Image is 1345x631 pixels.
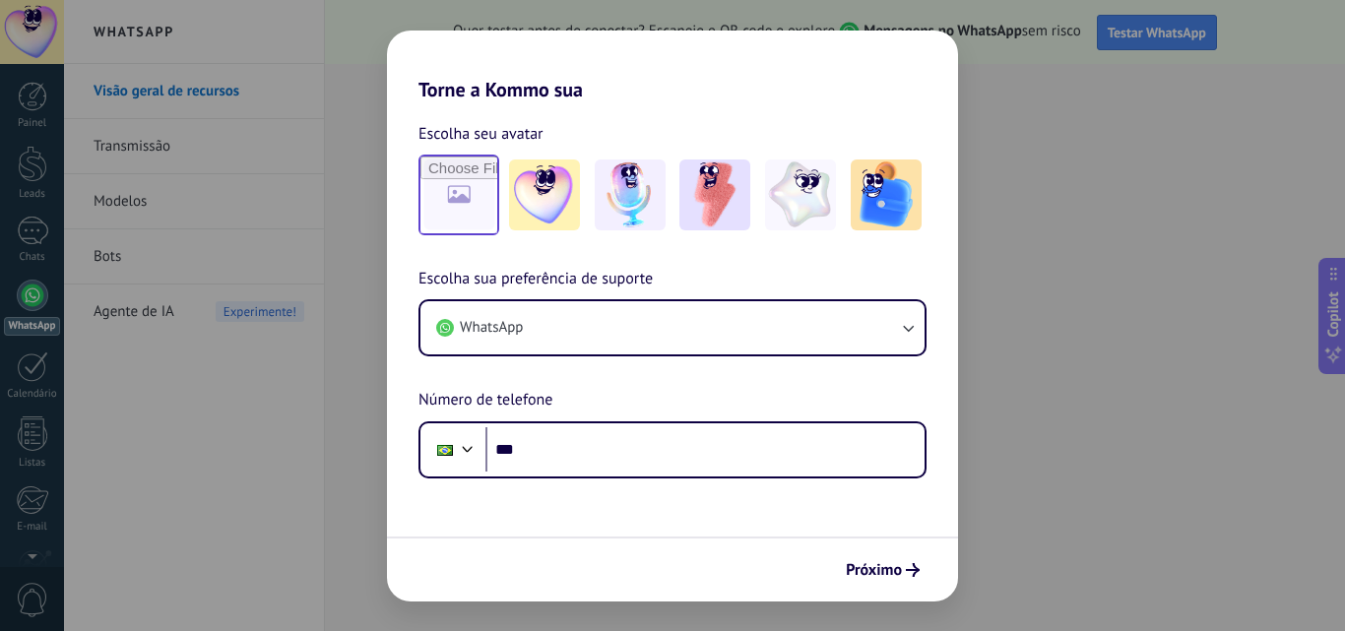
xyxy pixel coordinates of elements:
span: WhatsApp [460,318,523,338]
h2: Torne a Kommo sua [387,31,958,101]
img: -4.jpeg [765,159,836,230]
button: WhatsApp [420,301,925,354]
span: Próximo [846,563,902,577]
span: Número de telefone [418,388,552,413]
span: Escolha sua preferência de suporte [418,267,653,292]
img: -2.jpeg [595,159,666,230]
img: -3.jpeg [679,159,750,230]
button: Próximo [837,553,929,587]
img: -1.jpeg [509,159,580,230]
img: -5.jpeg [851,159,922,230]
div: Brazil: + 55 [426,429,464,471]
span: Escolha seu avatar [418,121,544,147]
